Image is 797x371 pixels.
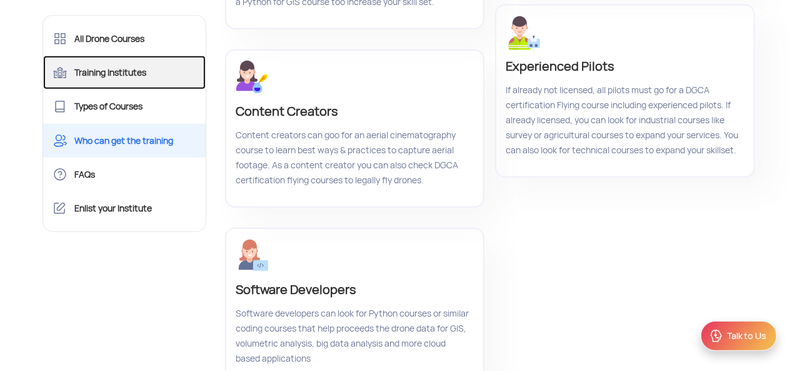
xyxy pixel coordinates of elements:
[726,330,766,342] div: Talk to Us
[506,56,741,76] p: Experienced Pilots
[709,328,724,343] img: ic_Support.svg
[236,280,471,300] p: Software Developers
[43,158,206,191] a: FAQs
[506,15,541,50] img: who_can_get_training
[236,101,471,121] p: Content Creators
[43,89,206,123] a: Types of Courses
[236,306,471,366] p: Software developers can look for Python courses or similar coding courses that help proceeds the ...
[43,22,206,56] a: All Drone Courses
[506,83,741,158] p: If already not licensed, all pilots must go for a DGCA certification Flying course including expe...
[43,124,206,158] a: Who can get the training
[43,191,206,225] a: Enlist your Institute
[236,60,271,95] img: who_can_get_training
[236,238,271,273] img: who_can_get_training
[43,56,206,89] a: Training Institutes
[236,128,471,188] p: Content creators can goo for an aerial cinematography course to learn best ways & practices to ca...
